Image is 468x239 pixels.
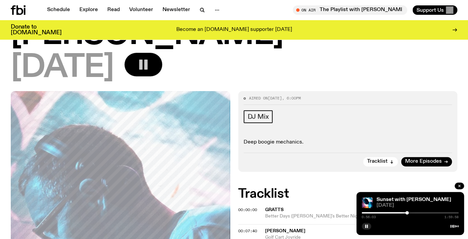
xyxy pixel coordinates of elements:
span: [DATE] [268,95,282,101]
button: 00:07:40 [238,229,257,233]
p: Deep boogie mechanics. [244,139,452,146]
span: , 6:00pm [282,95,301,101]
span: [DATE] [11,53,114,83]
button: On AirThe Playlist with [PERSON_NAME] [293,5,407,15]
span: Support Us [417,7,444,13]
p: Become an [DOMAIN_NAME] supporter [DATE] [176,27,292,33]
a: Schedule [43,5,74,15]
span: [DATE] [376,203,459,208]
span: Tracklist [367,159,388,164]
a: Explore [75,5,102,15]
a: Sunset with [PERSON_NAME] [376,197,451,202]
a: Read [103,5,124,15]
span: 0:56:03 [362,215,376,219]
span: DJ Mix [248,113,269,120]
span: 00:07:40 [238,228,257,234]
span: [PERSON_NAME] [265,229,305,233]
button: Tracklist [363,157,398,166]
a: More Episodes [401,157,452,166]
button: Support Us [412,5,457,15]
h2: Tracklist [238,188,458,200]
span: Gratts [265,207,284,212]
span: Aired on [249,95,268,101]
h3: Donate to [DOMAIN_NAME] [11,24,62,36]
a: Volunteer [125,5,157,15]
img: Simon Caldwell stands side on, looking downwards. He has headphones on. Behind him is a brightly ... [362,197,372,208]
button: 00:00:00 [238,208,257,212]
a: Newsletter [158,5,194,15]
span: 1:59:58 [444,215,459,219]
span: Better Days ([PERSON_NAME]'s Better Nights Remix) [265,213,399,220]
span: 00:00:00 [238,207,257,212]
a: DJ Mix [244,110,273,123]
span: More Episodes [405,159,442,164]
